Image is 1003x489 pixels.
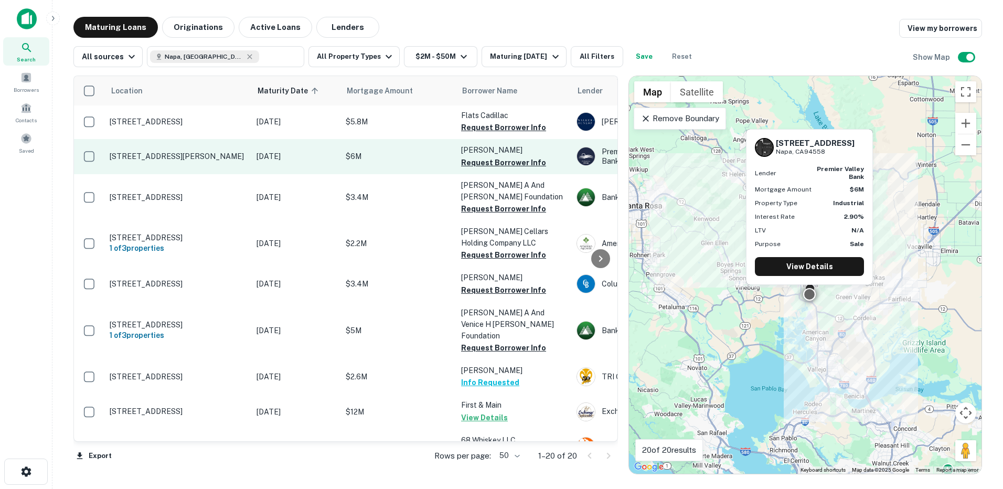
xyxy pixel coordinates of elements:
p: 20 of 20 results [642,444,696,456]
p: Interest Rate [755,212,795,221]
button: Maturing [DATE] [482,46,566,67]
strong: Sale [850,240,864,248]
a: Report a map error [936,467,978,473]
button: Zoom in [955,113,976,134]
span: Napa, [GEOGRAPHIC_DATA], [GEOGRAPHIC_DATA] [165,52,243,61]
p: [PERSON_NAME] [461,365,566,376]
button: Active Loans [239,17,312,38]
p: Purpose [755,239,781,249]
button: All Property Types [308,46,400,67]
button: Zoom out [955,134,976,155]
button: Maturing Loans [73,17,158,38]
span: Location [111,84,143,97]
p: $2.2M [346,238,451,249]
strong: premier valley bank [817,165,864,180]
p: [STREET_ADDRESS] [110,407,246,416]
span: Borrower Name [462,84,517,97]
p: [STREET_ADDRESS] [110,117,246,126]
a: Search [3,37,49,66]
p: [PERSON_NAME] Cellars Holding Company LLC [461,226,566,249]
a: Borrowers [3,68,49,96]
div: Maturing [DATE] [490,50,561,63]
h6: 1 of 3 properties [110,242,246,254]
p: Lender [755,168,776,178]
button: View Details [461,411,508,424]
strong: N/A [851,227,864,234]
a: View my borrowers [899,19,982,38]
img: Google [632,460,666,474]
button: Request Borrower Info [461,203,546,215]
button: Reset [665,46,699,67]
button: Keyboard shortcuts [801,466,846,474]
p: [DATE] [257,278,335,290]
p: [DATE] [257,238,335,249]
div: Bank Of Marin [577,321,734,340]
button: Request Borrower Info [461,121,546,134]
button: All sources [73,46,143,67]
p: $5.3M [346,441,451,452]
p: [PERSON_NAME] [461,144,566,156]
a: Contacts [3,98,49,126]
button: Request Borrower Info [461,249,546,261]
p: [DATE] [257,151,335,162]
img: picture [577,235,595,252]
div: Columbia Bank [577,274,734,293]
img: picture [577,188,595,206]
span: Borrowers [14,86,39,94]
p: $5M [346,325,451,336]
p: $6M [346,151,451,162]
h6: [STREET_ADDRESS] [776,139,855,148]
div: Bank Of Marin [577,188,734,207]
span: Saved [19,146,34,155]
p: Mortgage Amount [755,185,812,194]
button: Info Requested [461,376,519,389]
div: [PERSON_NAME] & Dunlop [577,112,734,131]
button: Toggle fullscreen view [955,81,976,102]
strong: 2.90% [844,213,864,220]
button: $2M - $50M [404,46,477,67]
button: Show satellite imagery [671,81,723,102]
a: View Details [755,257,864,276]
span: Contacts [16,116,37,124]
button: Request Borrower Info [461,156,546,169]
button: Export [73,448,114,464]
p: [STREET_ADDRESS][PERSON_NAME] [110,152,246,161]
th: Mortgage Amount [340,76,456,105]
h6: Show Map [913,51,952,63]
th: Maturity Date [251,76,340,105]
p: First & Main [461,399,566,411]
p: $2.6M [346,371,451,382]
p: [STREET_ADDRESS] [110,279,246,289]
a: Saved [3,129,49,157]
p: [STREET_ADDRESS] [110,372,246,381]
strong: $6M [850,186,864,193]
p: Napa, CA94558 [776,147,855,157]
p: Property Type [755,198,797,208]
img: picture [577,322,595,339]
strong: Industrial [833,199,864,207]
p: 68 Whiskey LLC [461,434,566,446]
div: 50 [495,448,521,463]
span: Lender [578,84,603,97]
p: $12M [346,406,451,418]
button: Save your search to get updates of matches that match your search criteria. [627,46,661,67]
button: Request Borrower Info [461,284,546,296]
p: [DATE] [257,441,335,452]
iframe: Chat Widget [951,405,1003,455]
h6: 1 of 3 properties [110,329,246,341]
img: picture [577,438,595,455]
p: [PERSON_NAME] [461,272,566,283]
span: Map data ©2025 Google [852,467,909,473]
p: [DATE] [257,371,335,382]
p: [DATE] [257,406,335,418]
div: Poppy Bank [577,437,734,456]
p: [DATE] [257,116,335,127]
img: picture [577,368,595,386]
p: 1–20 of 20 [538,450,577,462]
button: All Filters [571,46,623,67]
p: Rows per page: [434,450,491,462]
button: Originations [162,17,234,38]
